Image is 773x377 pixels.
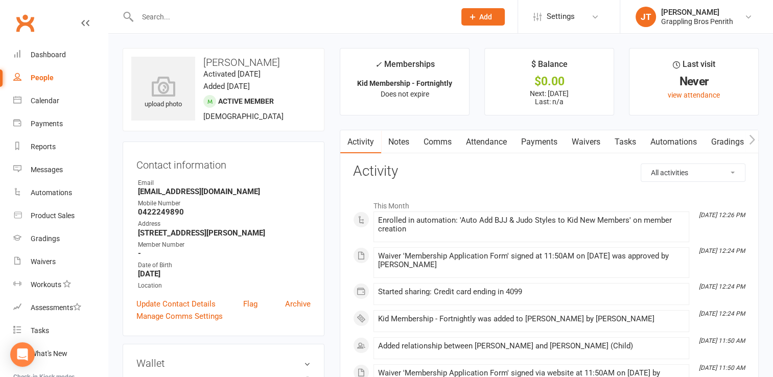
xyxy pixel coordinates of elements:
[138,187,311,196] strong: [EMAIL_ADDRESS][DOMAIN_NAME]
[479,13,492,21] span: Add
[353,195,745,211] li: This Month
[31,143,56,151] div: Reports
[31,211,75,220] div: Product Sales
[13,319,108,342] a: Tasks
[13,181,108,204] a: Automations
[31,97,59,105] div: Calendar
[203,69,261,79] time: Activated [DATE]
[131,76,195,110] div: upload photo
[31,188,72,197] div: Automations
[138,269,311,278] strong: [DATE]
[375,58,435,77] div: Memberships
[13,250,108,273] a: Waivers
[138,178,311,188] div: Email
[138,249,311,258] strong: -
[138,261,311,270] div: Date of Birth
[416,130,459,154] a: Comms
[138,240,311,250] div: Member Number
[494,76,604,87] div: $0.00
[672,58,715,76] div: Last visit
[668,91,720,99] a: view attendance
[607,130,643,154] a: Tasks
[639,76,749,87] div: Never
[699,283,745,290] i: [DATE] 12:24 PM
[461,8,505,26] button: Add
[31,303,81,312] div: Assessments
[138,281,311,291] div: Location
[13,204,108,227] a: Product Sales
[131,57,316,68] h3: [PERSON_NAME]
[378,216,685,233] div: Enrolled in automation: 'Auto Add BJJ & Judo Styles to Kid New Members' on member creation
[138,219,311,229] div: Address
[547,5,575,28] span: Settings
[136,298,216,310] a: Update Contact Details
[13,158,108,181] a: Messages
[378,315,685,323] div: Kid Membership - Fortnightly was added to [PERSON_NAME] by [PERSON_NAME]
[243,298,257,310] a: Flag
[378,252,685,269] div: Waiver 'Membership Application Form' signed at 11:50AM on [DATE] was approved by [PERSON_NAME]
[13,112,108,135] a: Payments
[138,199,311,208] div: Mobile Number
[661,17,733,26] div: Grappling Bros Penrith
[12,10,38,36] a: Clubworx
[565,130,607,154] a: Waivers
[459,130,514,154] a: Attendance
[138,207,311,217] strong: 0422249890
[381,90,429,98] span: Does not expire
[378,288,685,296] div: Started sharing: Credit card ending in 4099
[661,8,733,17] div: [PERSON_NAME]
[636,7,656,27] div: JT
[699,247,745,254] i: [DATE] 12:24 PM
[13,66,108,89] a: People
[136,358,311,369] h3: Wallet
[494,89,604,106] p: Next: [DATE] Last: n/a
[13,43,108,66] a: Dashboard
[136,310,223,322] a: Manage Comms Settings
[378,342,685,350] div: Added relationship between [PERSON_NAME] and [PERSON_NAME] (Child)
[31,166,63,174] div: Messages
[13,89,108,112] a: Calendar
[13,342,108,365] a: What's New
[136,155,311,171] h3: Contact information
[31,257,56,266] div: Waivers
[340,130,381,154] a: Activity
[13,273,108,296] a: Workouts
[699,211,745,219] i: [DATE] 12:26 PM
[375,60,382,69] i: ✓
[643,130,704,154] a: Automations
[203,112,284,121] span: [DEMOGRAPHIC_DATA]
[31,120,63,128] div: Payments
[31,326,49,335] div: Tasks
[531,58,568,76] div: $ Balance
[285,298,311,310] a: Archive
[357,79,452,87] strong: Kid Membership - Fortnightly
[218,97,274,105] span: Active member
[31,74,54,82] div: People
[203,82,250,91] time: Added [DATE]
[31,51,66,59] div: Dashboard
[31,234,60,243] div: Gradings
[699,310,745,317] i: [DATE] 12:24 PM
[31,349,67,358] div: What's New
[699,364,745,371] i: [DATE] 11:50 AM
[134,10,448,24] input: Search...
[514,130,565,154] a: Payments
[13,135,108,158] a: Reports
[381,130,416,154] a: Notes
[13,296,108,319] a: Assessments
[353,163,745,179] h3: Activity
[699,337,745,344] i: [DATE] 11:50 AM
[31,280,61,289] div: Workouts
[138,228,311,238] strong: [STREET_ADDRESS][PERSON_NAME]
[10,342,35,367] div: Open Intercom Messenger
[13,227,108,250] a: Gradings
